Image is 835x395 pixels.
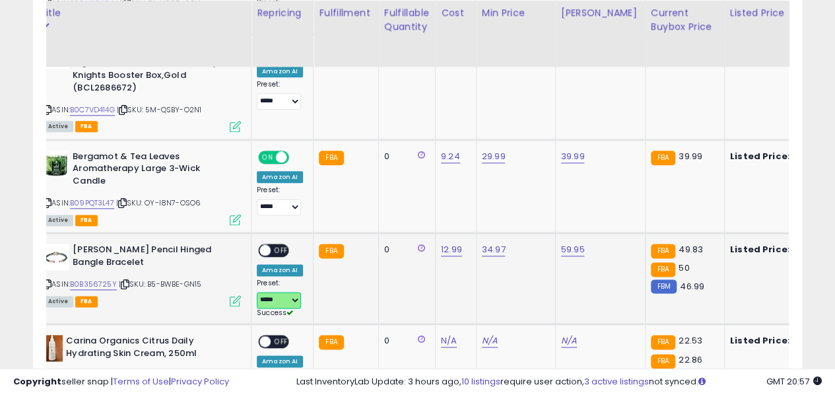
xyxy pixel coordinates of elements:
img: 41DAHykbiuL._SL40_.jpg [43,244,69,270]
b: [PERSON_NAME] Pencil Hinged Bangle Bracelet [73,244,233,271]
span: Success [257,308,293,318]
div: Fulfillment [319,6,372,20]
small: FBA [651,262,675,277]
span: 50 [679,262,689,274]
span: All listings currently available for purchase on Amazon [43,296,73,307]
small: FBA [651,335,675,349]
div: Repricing [257,6,308,20]
b: Listed Price: [730,243,790,256]
div: Amazon AI [257,65,303,77]
div: Preset: [257,80,303,110]
b: BANDAI NAMCO Entertainment Digimon Card Game: Versus Royal Knights Booster Box,Gold (BCL2686672) [73,45,233,97]
div: [PERSON_NAME] [561,6,640,20]
span: 22.53 [679,334,702,347]
span: ON [259,151,276,162]
div: Preset: [257,279,303,318]
div: seller snap | | [13,376,229,388]
div: ASIN: [43,244,241,305]
a: N/A [482,334,498,347]
span: | SKU: OY-I8N7-OSO6 [116,197,201,208]
div: 0 [384,335,425,347]
a: B0B356725Y [70,279,117,290]
small: FBA [319,335,343,349]
span: 46.99 [680,280,704,293]
span: 39.99 [679,150,702,162]
small: FBA [319,244,343,258]
div: Current Buybox Price [651,6,719,34]
b: Listed Price: [730,334,790,347]
b: Bergamot & Tea Leaves Aromatherapy Large 3-Wick Candle [73,151,233,191]
div: Amazon AI [257,264,303,276]
img: 51ugKc6qGkL._SL40_.jpg [43,151,69,177]
div: 0 [384,151,425,162]
a: B0C7VD414G [70,104,115,116]
a: B09PQT3L47 [70,197,114,209]
span: | SKU: B5-BWBE-GN15 [119,279,201,289]
a: 10 listings [461,375,500,388]
a: 39.99 [561,150,585,163]
a: 12.99 [441,243,462,256]
small: FBA [651,354,675,369]
span: 22.86 [679,353,702,366]
span: 49.83 [679,243,703,256]
a: Privacy Policy [171,375,229,388]
span: FBA [75,215,98,226]
a: 3 active listings [584,375,649,388]
div: Amazon AI [257,171,303,183]
span: All listings currently available for purchase on Amazon [43,121,73,132]
div: Min Price [482,6,550,20]
span: OFF [271,245,292,256]
div: Last InventoryLab Update: 3 hours ago, require user action, not synced. [296,376,822,388]
b: Carina Organics Citrus Daily Hydrating Skin Cream, 250ml [66,335,226,363]
a: 34.97 [482,243,506,256]
small: FBA [319,151,343,165]
div: Preset: [257,186,303,215]
a: Terms of Use [113,375,169,388]
span: OFF [287,151,308,162]
div: Title [40,6,246,20]
a: 29.99 [482,150,506,163]
span: OFF [271,336,292,347]
span: FBA [75,121,98,132]
b: Listed Price: [730,150,790,162]
div: Fulfillable Quantity [384,6,430,34]
a: 59.95 [561,243,585,256]
a: N/A [561,334,577,347]
span: All listings currently available for purchase on Amazon [43,215,73,226]
a: 9.24 [441,150,460,163]
span: FBA [75,296,98,307]
strong: Copyright [13,375,61,388]
small: FBA [651,151,675,165]
a: N/A [441,334,457,347]
div: Amazon AI [257,355,303,367]
div: Cost [441,6,471,20]
span: 2025-09-8 20:57 GMT [766,375,822,388]
img: 41ec8AkEBBL._SL40_.jpg [43,335,63,361]
span: | SKU: 5M-QSBY-O2N1 [117,104,201,115]
small: FBA [651,244,675,258]
div: 0 [384,244,425,256]
small: FBM [651,279,677,293]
